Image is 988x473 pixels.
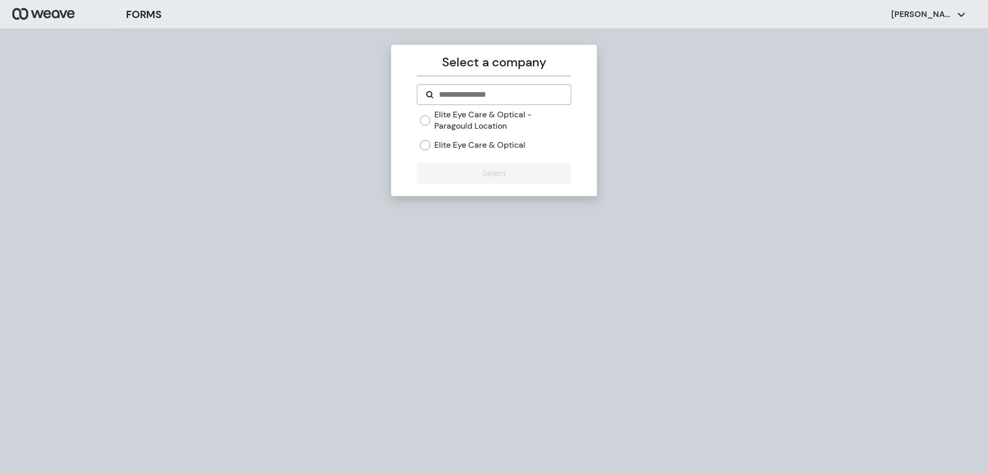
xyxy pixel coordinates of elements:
[417,53,571,72] p: Select a company
[434,109,571,131] label: Elite Eye Care & Optical - Paragould Location
[434,139,525,151] label: Elite Eye Care & Optical
[126,7,162,22] h3: FORMS
[417,163,571,184] button: Select
[438,89,562,101] input: Search
[891,9,953,20] p: [PERSON_NAME]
